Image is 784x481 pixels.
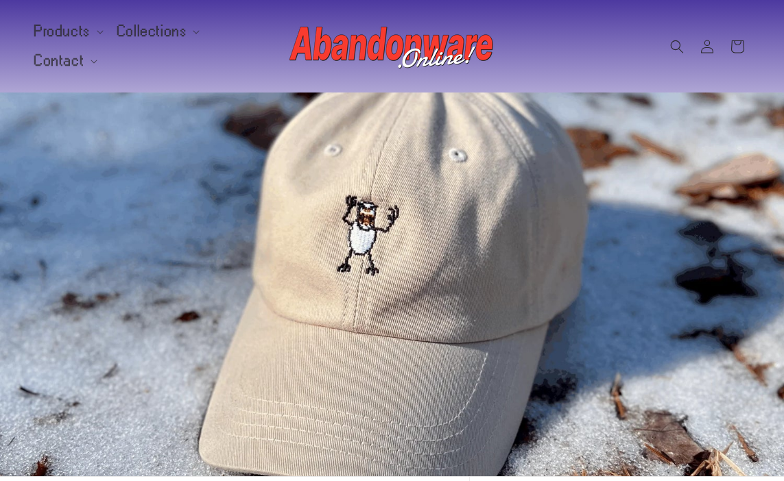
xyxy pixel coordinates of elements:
[289,19,495,74] img: Abandonware
[26,47,103,75] summary: Contact
[34,25,91,38] span: Products
[34,55,84,67] span: Contact
[109,17,206,46] summary: Collections
[662,32,692,62] summary: Search
[117,25,187,38] span: Collections
[26,17,109,46] summary: Products
[284,14,500,79] a: Abandonware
